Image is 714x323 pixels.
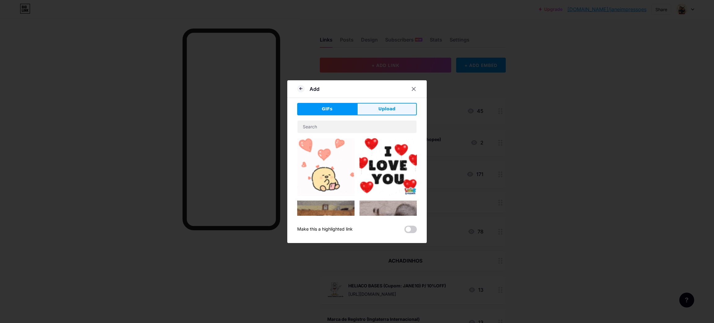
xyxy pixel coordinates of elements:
input: Search [297,121,416,133]
img: Gihpy [359,201,417,249]
div: Make this a highlighted link [297,226,353,233]
span: GIFs [322,106,333,112]
div: Add [310,85,320,93]
span: Upload [378,106,395,112]
button: Upload [357,103,417,115]
img: Gihpy [297,201,355,274]
img: Gihpy [297,138,355,196]
button: GIFs [297,103,357,115]
img: Gihpy [359,138,417,196]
